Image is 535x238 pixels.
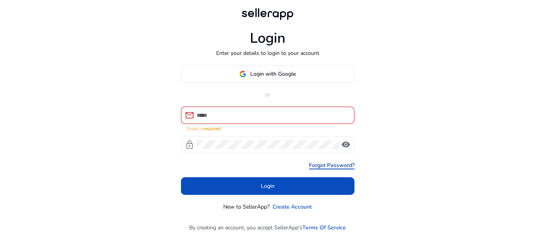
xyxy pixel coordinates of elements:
[203,125,221,132] strong: required
[216,49,319,57] p: Enter your details to login to your account
[239,71,246,78] img: google-logo.svg
[261,182,275,190] span: Login
[250,30,286,47] h1: Login
[185,111,194,120] span: mail
[181,91,354,99] p: or
[250,70,296,78] span: Login with Google
[181,177,354,195] button: Login
[223,203,269,211] p: New to SellerApp?
[309,161,354,169] a: Forgot Password?
[185,140,194,149] span: lock
[181,65,354,83] button: Login with Google
[187,124,348,132] mat-error: Email is
[273,203,312,211] a: Create Account
[302,223,346,232] a: Terms Of Service
[341,140,351,149] span: visibility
